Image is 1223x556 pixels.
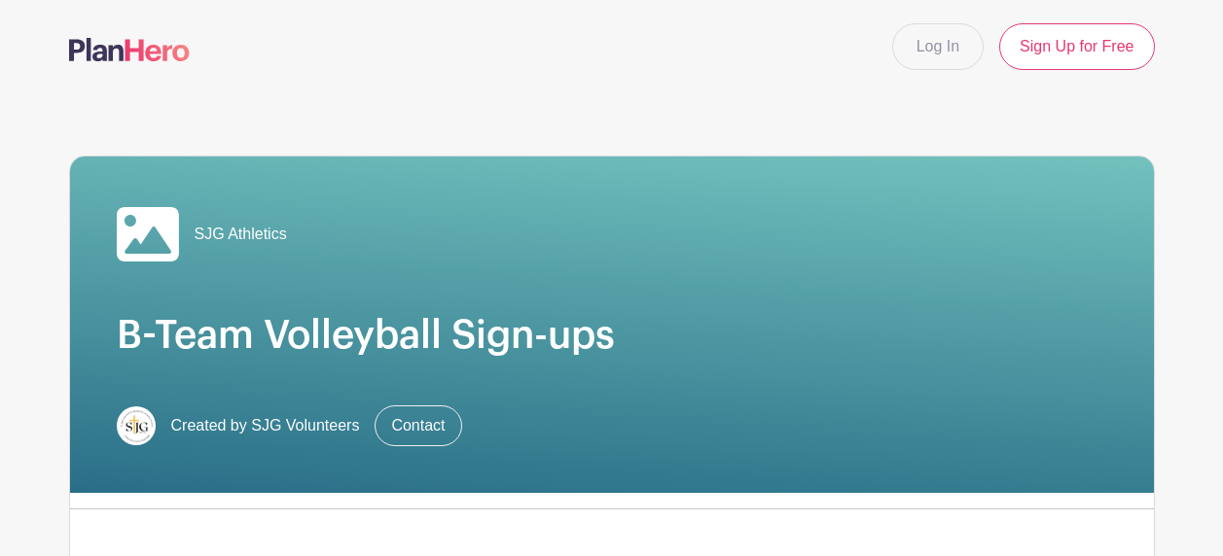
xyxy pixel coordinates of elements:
span: SJG Athletics [195,223,287,246]
span: Created by SJG Volunteers [171,414,360,437]
a: Log In [892,23,984,70]
h1: B-Team Volleyball Sign-ups [117,312,1107,359]
a: Sign Up for Free [999,23,1154,70]
img: Logo%20jpg.jpg [117,406,156,445]
img: logo-507f7623f17ff9eddc593b1ce0a138ce2505c220e1c5a4e2b4648c50719b7d32.svg [69,38,190,61]
a: Contact [375,405,461,446]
